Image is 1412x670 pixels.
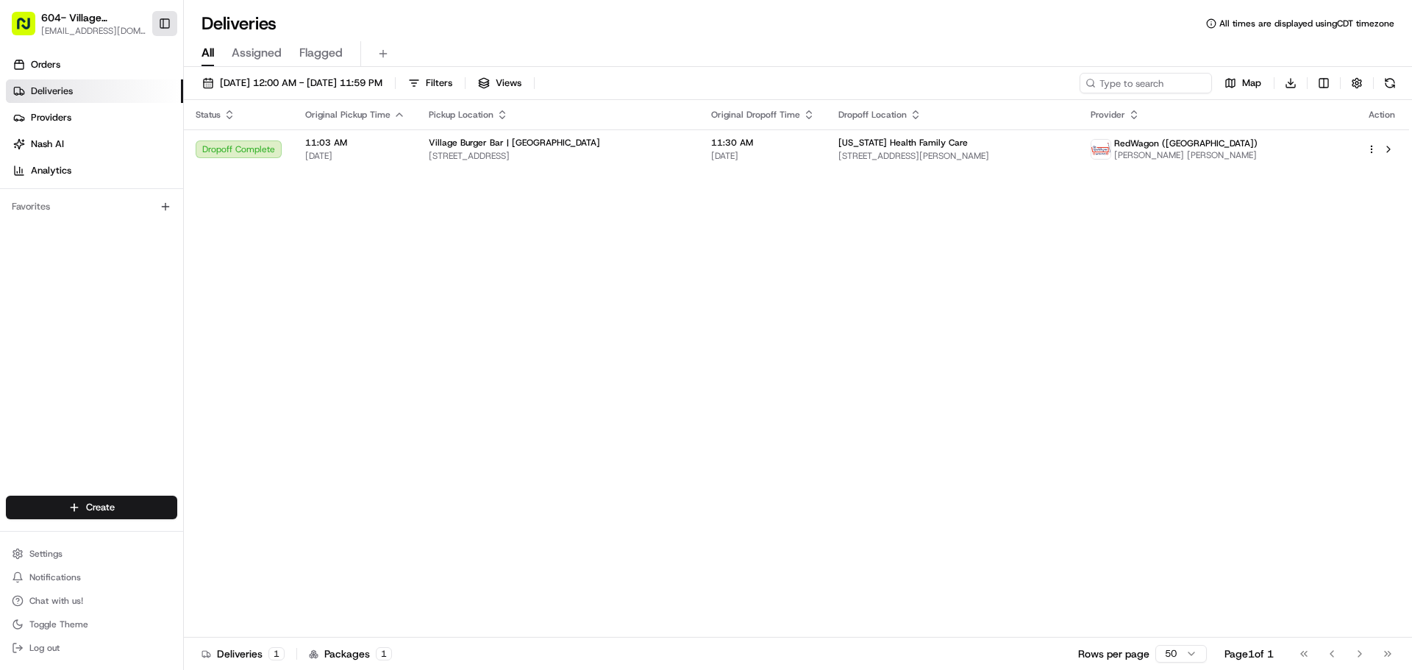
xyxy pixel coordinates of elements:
button: 604- Village [GEOGRAPHIC_DATA]- [GEOGRAPHIC_DATA] [41,10,148,25]
div: 1 [268,647,285,660]
span: Nash AI [31,138,64,151]
img: Nash [15,15,44,44]
span: Map [1242,76,1261,90]
button: Settings [6,544,177,564]
span: Original Dropoff Time [711,109,800,121]
span: API Documentation [139,213,236,228]
button: Map [1218,73,1268,93]
span: [US_STATE] Health Family Care [838,137,968,149]
span: Log out [29,642,60,654]
a: Providers [6,106,183,129]
span: Notifications [29,571,81,583]
span: [STREET_ADDRESS][PERSON_NAME] [838,150,1067,162]
span: Knowledge Base [29,213,113,228]
a: Analytics [6,159,183,182]
span: Status [196,109,221,121]
img: time_to_eat_nevada_logo [1091,140,1110,159]
span: [PERSON_NAME] [PERSON_NAME] [1114,149,1258,161]
img: 1736555255976-a54dd68f-1ca7-489b-9aae-adbdc363a1c4 [15,140,41,167]
span: Dropoff Location [838,109,907,121]
div: Packages [309,646,392,661]
div: We're available if you need us! [50,155,186,167]
input: Clear [38,95,243,110]
p: Welcome 👋 [15,59,268,82]
span: All times are displayed using CDT timezone [1219,18,1394,29]
a: Powered byPylon [104,249,178,260]
a: 💻API Documentation [118,207,242,234]
p: Rows per page [1078,646,1149,661]
span: Chat with us! [29,595,83,607]
div: Page 1 of 1 [1224,646,1274,661]
div: Action [1366,109,1397,121]
a: Orders [6,53,183,76]
span: Pylon [146,249,178,260]
a: 📗Knowledge Base [9,207,118,234]
span: Deliveries [31,85,73,98]
button: Notifications [6,567,177,588]
div: Start new chat [50,140,241,155]
div: 1 [376,647,392,660]
span: Village Burger Bar | [GEOGRAPHIC_DATA] [429,137,600,149]
span: Original Pickup Time [305,109,391,121]
span: Toggle Theme [29,619,88,630]
span: [DATE] [305,150,405,162]
span: Flagged [299,44,343,62]
div: 📗 [15,215,26,227]
button: 604- Village [GEOGRAPHIC_DATA]- [GEOGRAPHIC_DATA][EMAIL_ADDRESS][DOMAIN_NAME] [6,6,152,41]
span: Pickup Location [429,109,493,121]
a: Deliveries [6,79,183,103]
button: Toggle Theme [6,614,177,635]
button: Start new chat [250,145,268,163]
button: Log out [6,638,177,658]
span: Providers [31,111,71,124]
span: 11:30 AM [711,137,815,149]
a: Nash AI [6,132,183,156]
div: Favorites [6,195,177,218]
span: [DATE] [711,150,815,162]
span: All [202,44,214,62]
span: Views [496,76,521,90]
button: [EMAIL_ADDRESS][DOMAIN_NAME] [41,25,148,37]
span: Filters [426,76,452,90]
span: Orders [31,58,60,71]
span: Assigned [232,44,282,62]
span: Settings [29,548,63,560]
button: Create [6,496,177,519]
span: 11:03 AM [305,137,405,149]
span: Provider [1091,109,1125,121]
span: RedWagon ([GEOGRAPHIC_DATA]) [1114,138,1258,149]
h1: Deliveries [202,12,277,35]
div: Deliveries [202,646,285,661]
button: Chat with us! [6,591,177,611]
button: Views [471,73,528,93]
span: [DATE] 12:00 AM - [DATE] 11:59 PM [220,76,382,90]
span: Create [86,501,115,514]
button: Filters [402,73,459,93]
input: Type to search [1080,73,1212,93]
button: [DATE] 12:00 AM - [DATE] 11:59 PM [196,73,389,93]
button: Refresh [1380,73,1400,93]
span: Analytics [31,164,71,177]
div: 💻 [124,215,136,227]
span: [STREET_ADDRESS] [429,150,688,162]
